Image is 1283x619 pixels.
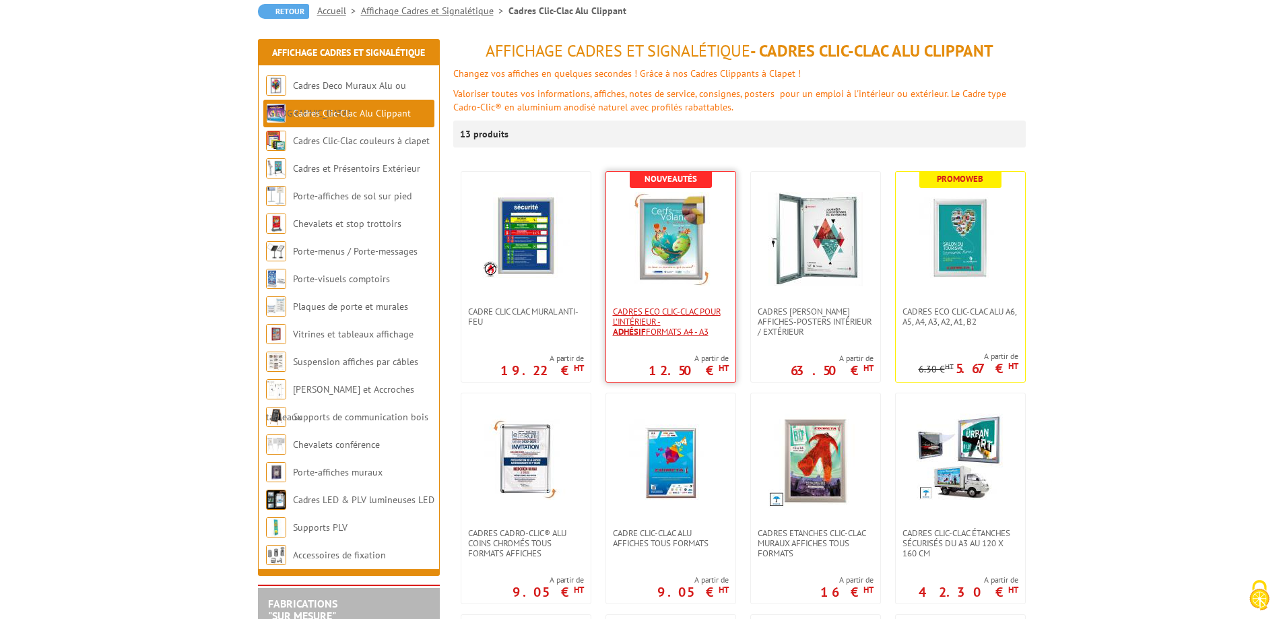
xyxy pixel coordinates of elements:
[657,588,729,596] p: 9.05 €
[758,306,874,337] span: Cadres [PERSON_NAME] affiches-posters intérieur / extérieur
[317,5,361,17] a: Accueil
[768,192,863,286] img: Cadres vitrines affiches-posters intérieur / extérieur
[500,366,584,374] p: 19.22 €
[266,296,286,317] img: Plaques de porte et murales
[272,46,425,59] a: Affichage Cadres et Signalétique
[649,366,729,374] p: 12.50 €
[937,173,983,185] b: Promoweb
[751,528,880,558] a: Cadres Etanches Clic-Clac muraux affiches tous formats
[258,4,309,19] a: Retour
[1236,573,1283,619] button: Cookies (fenêtre modale)
[266,241,286,261] img: Porte-menus / Porte-messages
[293,549,386,561] a: Accessoires de fixation
[266,324,286,344] img: Vitrines et tableaux affichage
[1008,360,1018,372] sup: HT
[293,466,383,478] a: Porte-affiches muraux
[574,362,584,374] sup: HT
[293,218,401,230] a: Chevalets et stop trottoirs
[791,366,874,374] p: 63.50 €
[486,40,750,61] span: Affichage Cadres et Signalétique
[361,5,508,17] a: Affichage Cadres et Signalétique
[479,414,573,508] img: Cadres Cadro-Clic® Alu coins chromés tous formats affiches
[758,528,874,558] span: Cadres Etanches Clic-Clac muraux affiches tous formats
[917,414,1004,501] img: Cadres Clic-Clac Étanches Sécurisés du A3 au 120 x 160 cm
[719,584,729,595] sup: HT
[896,528,1025,558] a: Cadres Clic-Clac Étanches Sécurisés du A3 au 120 x 160 cm
[453,67,801,79] font: Changez vos affiches en quelques secondes ! Grâce à nos Cadres Clippants à Clapet !
[624,414,718,508] img: Cadre Clic-Clac Alu affiches tous formats
[293,328,414,340] a: Vitrines et tableaux affichage
[460,121,511,148] p: 13 produits
[293,273,390,285] a: Porte-visuels comptoirs
[719,362,729,374] sup: HT
[500,353,584,364] span: A partir de
[266,517,286,537] img: Supports PLV
[902,306,1018,327] span: Cadres Eco Clic-Clac alu A6, A5, A4, A3, A2, A1, B2
[574,584,584,595] sup: HT
[266,158,286,178] img: Cadres et Présentoirs Extérieur
[468,528,584,558] span: Cadres Cadro-Clic® Alu coins chromés tous formats affiches
[293,300,408,313] a: Plaques de porte et murales
[1008,584,1018,595] sup: HT
[945,362,954,371] sup: HT
[453,42,1026,60] h1: - Cadres Clic-Clac Alu Clippant
[606,528,735,548] a: Cadre Clic-Clac Alu affiches tous formats
[613,326,646,337] strong: Adhésif
[645,173,697,185] b: Nouveautés
[293,107,411,119] a: Cadres Clic-Clac Alu Clippant
[453,88,1006,113] font: Valoriser toutes vos informations, affiches, notes de service, consignes, posters pour un emploi ...
[820,575,874,585] span: A partir de
[293,356,418,368] a: Suspension affiches par câbles
[649,353,729,364] span: A partir de
[751,306,880,337] a: Cadres [PERSON_NAME] affiches-posters intérieur / extérieur
[266,490,286,510] img: Cadres LED & PLV lumineuses LED
[293,190,412,202] a: Porte-affiches de sol sur pied
[919,575,1018,585] span: A partir de
[266,131,286,151] img: Cadres Clic-Clac couleurs à clapet
[606,306,735,337] a: Cadres Eco Clic-Clac pour l'intérieur -Adhésifformats A4 - A3
[266,79,406,119] a: Cadres Deco Muraux Alu ou [GEOGRAPHIC_DATA]
[266,214,286,234] img: Chevalets et stop trottoirs
[1243,579,1276,612] img: Cookies (fenêtre modale)
[266,269,286,289] img: Porte-visuels comptoirs
[919,351,1018,362] span: A partir de
[482,192,570,280] img: Cadre CLIC CLAC Mural ANTI-FEU
[293,411,428,423] a: Supports de communication bois
[266,545,286,565] img: Accessoires de fixation
[624,192,718,286] img: Cadres Eco Clic-Clac pour l'intérieur - <strong>Adhésif</strong> formats A4 - A3
[266,434,286,455] img: Chevalets conférence
[820,588,874,596] p: 16 €
[613,528,729,548] span: Cadre Clic-Clac Alu affiches tous formats
[613,306,729,337] span: Cadres Eco Clic-Clac pour l'intérieur - formats A4 - A3
[468,306,584,327] span: Cadre CLIC CLAC Mural ANTI-FEU
[863,584,874,595] sup: HT
[266,383,414,423] a: [PERSON_NAME] et Accroches tableaux
[956,364,1018,372] p: 5.67 €
[919,588,1018,596] p: 42.30 €
[293,245,418,257] a: Porte-menus / Porte-messages
[266,75,286,96] img: Cadres Deco Muraux Alu ou Bois
[293,162,420,174] a: Cadres et Présentoirs Extérieur
[791,353,874,364] span: A partir de
[913,192,1008,286] img: Cadres Eco Clic-Clac alu A6, A5, A4, A3, A2, A1, B2
[266,379,286,399] img: Cimaises et Accroches tableaux
[508,4,626,18] li: Cadres Clic-Clac Alu Clippant
[293,521,348,533] a: Supports PLV
[266,352,286,372] img: Suspension affiches par câbles
[513,575,584,585] span: A partir de
[863,362,874,374] sup: HT
[266,186,286,206] img: Porte-affiches de sol sur pied
[293,438,380,451] a: Chevalets conférence
[919,364,954,374] p: 6.30 €
[902,528,1018,558] span: Cadres Clic-Clac Étanches Sécurisés du A3 au 120 x 160 cm
[461,306,591,327] a: Cadre CLIC CLAC Mural ANTI-FEU
[513,588,584,596] p: 9.05 €
[266,462,286,482] img: Porte-affiches muraux
[293,494,434,506] a: Cadres LED & PLV lumineuses LED
[461,528,591,558] a: Cadres Cadro-Clic® Alu coins chromés tous formats affiches
[768,414,863,508] img: Cadres Etanches Clic-Clac muraux affiches tous formats
[896,306,1025,327] a: Cadres Eco Clic-Clac alu A6, A5, A4, A3, A2, A1, B2
[293,135,430,147] a: Cadres Clic-Clac couleurs à clapet
[657,575,729,585] span: A partir de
